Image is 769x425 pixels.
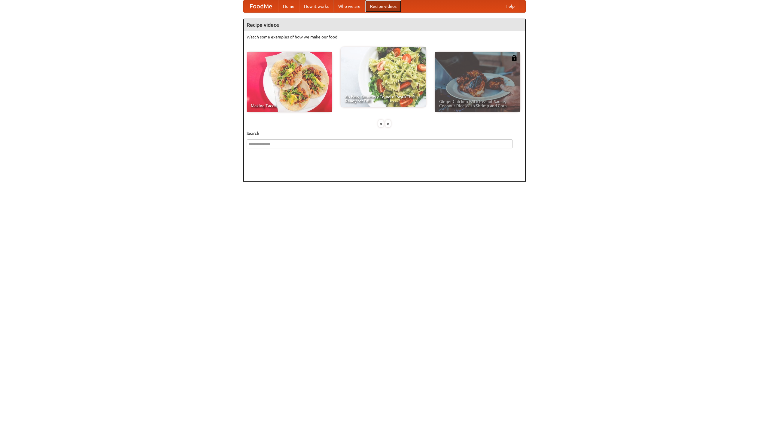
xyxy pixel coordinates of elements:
a: Help [501,0,519,12]
span: An Easy, Summery Tomato Pasta That's Ready for Fall [345,95,422,103]
h4: Recipe videos [244,19,525,31]
a: Recipe videos [365,0,401,12]
img: 483408.png [511,55,517,61]
a: Home [278,0,299,12]
div: « [378,120,384,127]
h5: Search [247,130,522,136]
a: How it works [299,0,333,12]
p: Watch some examples of how we make our food! [247,34,522,40]
span: Making Tacos [251,104,328,108]
div: » [385,120,391,127]
a: Making Tacos [247,52,332,112]
a: An Easy, Summery Tomato Pasta That's Ready for Fall [341,47,426,107]
a: FoodMe [244,0,278,12]
a: Who we are [333,0,365,12]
